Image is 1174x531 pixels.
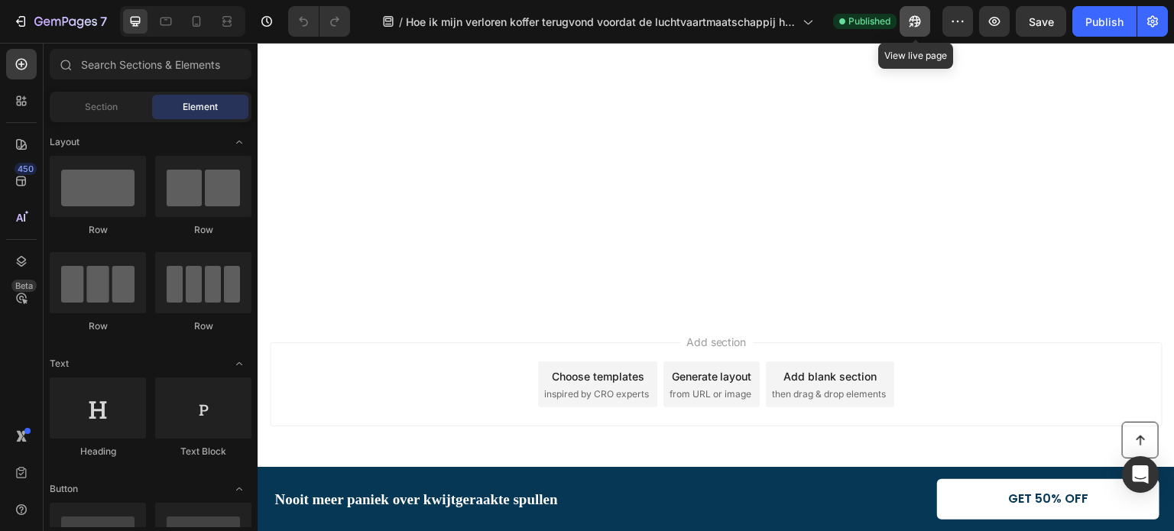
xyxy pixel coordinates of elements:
[412,345,494,358] span: from URL or image
[1072,6,1137,37] button: Publish
[50,445,146,458] div: Heading
[1085,14,1124,30] div: Publish
[50,482,78,496] span: Button
[751,448,831,465] p: GET 50% OFF
[414,325,495,342] div: Generate layout
[287,345,391,358] span: inspired by CRO experts
[423,291,495,307] span: Add section
[1122,456,1159,493] div: Open Intercom Messenger
[227,351,251,376] span: Toggle open
[288,6,350,37] div: Undo/Redo
[6,6,114,37] button: 7
[155,319,251,333] div: Row
[406,14,796,30] span: Hoe ik mijn verloren koffer terugvond voordat de luchtvaartmaatschappij hem überhaupt miste
[679,436,902,477] a: GET 50% OFF
[85,100,118,114] span: Section
[50,319,146,333] div: Row
[155,223,251,237] div: Row
[50,357,69,371] span: Text
[294,325,387,342] div: Choose templates
[100,12,107,31] p: 7
[848,15,890,28] span: Published
[155,445,251,458] div: Text Block
[258,43,1174,531] iframe: Design area
[399,14,403,30] span: /
[227,477,251,501] span: Toggle open
[514,345,628,358] span: then drag & drop elements
[50,135,79,149] span: Layout
[227,130,251,154] span: Toggle open
[11,280,37,292] div: Beta
[1016,6,1066,37] button: Save
[526,325,619,342] div: Add blank section
[50,49,251,79] input: Search Sections & Elements
[50,223,146,237] div: Row
[1029,15,1054,28] span: Save
[183,100,218,114] span: Element
[15,163,37,175] div: 450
